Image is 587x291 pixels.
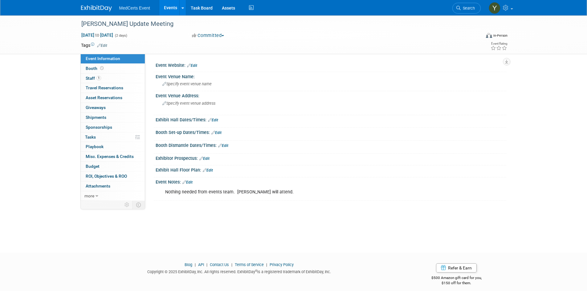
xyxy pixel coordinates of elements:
[86,105,106,110] span: Giveaways
[86,66,105,71] span: Booth
[156,128,506,136] div: Booth Set-up Dates/Times:
[81,123,145,132] a: Sponsorships
[187,63,197,68] a: Edit
[161,186,438,198] div: Nothing needed from events team. [PERSON_NAME] will attend.
[156,141,506,149] div: Booth Dismantle Dates/Times:
[489,2,500,14] img: Yenexis Quintana
[81,32,113,38] span: [DATE] [DATE]
[81,268,398,275] div: Copyright © 2025 ExhibitDay, Inc. All rights reserved. ExhibitDay is a registered trademark of Ex...
[270,262,294,267] a: Privacy Policy
[162,101,215,106] span: Specify event venue address
[81,132,145,142] a: Tasks
[86,184,110,188] span: Attachments
[79,18,471,30] div: [PERSON_NAME] Update Meeting
[208,118,218,122] a: Edit
[81,42,107,48] td: Tags
[97,43,107,48] a: Edit
[193,262,197,267] span: |
[185,262,192,267] a: Blog
[81,5,112,11] img: ExhibitDay
[85,135,96,139] span: Tasks
[203,168,213,172] a: Edit
[84,193,94,198] span: more
[205,262,209,267] span: |
[156,115,506,123] div: Exhibit Hall Dates/Times:
[211,131,222,135] a: Edit
[190,32,226,39] button: Committed
[86,174,127,179] span: ROI, Objectives & ROO
[86,154,134,159] span: Misc. Expenses & Credits
[86,164,100,169] span: Budget
[162,82,212,86] span: Specify event venue name
[156,61,506,69] div: Event Website:
[81,103,145,112] a: Giveaways
[86,85,123,90] span: Travel Reservations
[86,76,101,81] span: Staff
[132,201,145,209] td: Toggle Event Tabs
[99,66,105,71] span: Booth not reserved yet
[81,152,145,161] a: Misc. Expenses & Credits
[255,269,257,273] sup: ®
[156,91,506,99] div: Event Venue Address:
[86,95,122,100] span: Asset Reservations
[182,180,193,184] a: Edit
[114,34,127,38] span: (2 days)
[156,165,506,173] div: Exhibit Hall Floor Plan:
[81,113,145,122] a: Shipments
[86,56,120,61] span: Event Information
[81,74,145,83] a: Staff1
[461,6,475,10] span: Search
[81,54,145,63] a: Event Information
[81,172,145,181] a: ROI, Objectives & ROO
[81,162,145,171] a: Budget
[81,64,145,73] a: Booth
[486,33,492,38] img: Format-Inperson.png
[198,262,204,267] a: API
[210,262,229,267] a: Contact Us
[444,32,508,41] div: Event Format
[86,144,104,149] span: Playbook
[81,191,145,201] a: more
[407,271,506,285] div: $500 Amazon gift card for you,
[119,6,150,10] span: MedCerts Event
[491,42,507,45] div: Event Rating
[493,33,508,38] div: In-Person
[96,76,101,80] span: 1
[94,33,100,38] span: to
[452,3,481,14] a: Search
[156,72,506,80] div: Event Venue Name:
[81,93,145,103] a: Asset Reservations
[122,201,132,209] td: Personalize Event Tab Strip
[235,262,264,267] a: Terms of Service
[81,83,145,93] a: Travel Reservations
[86,115,106,120] span: Shipments
[218,143,228,148] a: Edit
[436,263,477,273] a: Refer & Earn
[86,125,112,130] span: Sponsorships
[156,177,506,185] div: Event Notes:
[81,181,145,191] a: Attachments
[265,262,269,267] span: |
[407,281,506,286] div: $150 off for them.
[156,154,506,162] div: Exhibitor Prospectus:
[230,262,234,267] span: |
[81,142,145,152] a: Playbook
[199,156,210,161] a: Edit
